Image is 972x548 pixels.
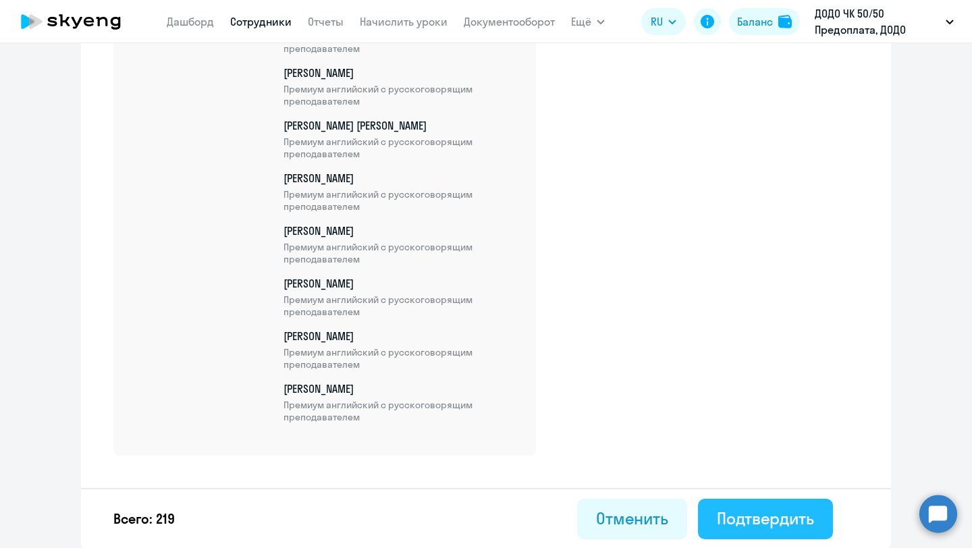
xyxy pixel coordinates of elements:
button: Подтвердить [698,499,833,539]
p: [PERSON_NAME] [283,276,520,318]
button: Отменить [577,499,687,539]
a: Дашборд [167,15,214,28]
div: Отменить [596,508,668,529]
p: [PERSON_NAME] [PERSON_NAME] [283,118,520,160]
button: Балансbalance [729,8,800,35]
img: balance [778,15,792,28]
button: ДОДО ЧК 50/50 Предоплата, ДОДО ФРАНЧАЙЗИНГ, ООО [808,5,961,38]
p: ДОДО ЧК 50/50 Предоплата, ДОДО ФРАНЧАЙЗИНГ, ООО [815,5,940,38]
a: Начислить уроки [360,15,448,28]
p: [PERSON_NAME] [283,65,520,107]
p: [PERSON_NAME] [283,381,520,423]
p: [PERSON_NAME] [283,171,520,213]
button: RU [641,8,686,35]
span: Премиум английский с русскоговорящим преподавателем [283,399,520,423]
span: Премиум английский с русскоговорящим преподавателем [283,136,520,160]
a: Документооборот [464,15,555,28]
a: Сотрудники [230,15,292,28]
span: Премиум английский с русскоговорящим преподавателем [283,188,520,213]
p: [PERSON_NAME] [283,223,520,265]
p: [PERSON_NAME] [283,329,520,371]
span: RU [651,13,663,30]
span: Премиум английский с русскоговорящим преподавателем [283,294,520,318]
div: Подтвердить [717,508,814,529]
a: Отчеты [308,15,344,28]
p: Всего: 219 [113,510,175,528]
span: Премиум английский с русскоговорящим преподавателем [283,241,520,265]
span: Ещё [571,13,591,30]
span: Премиум английский с русскоговорящим преподавателем [283,83,520,107]
button: Ещё [571,8,605,35]
span: Премиум английский с русскоговорящим преподавателем [283,346,520,371]
div: Баланс [737,13,773,30]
